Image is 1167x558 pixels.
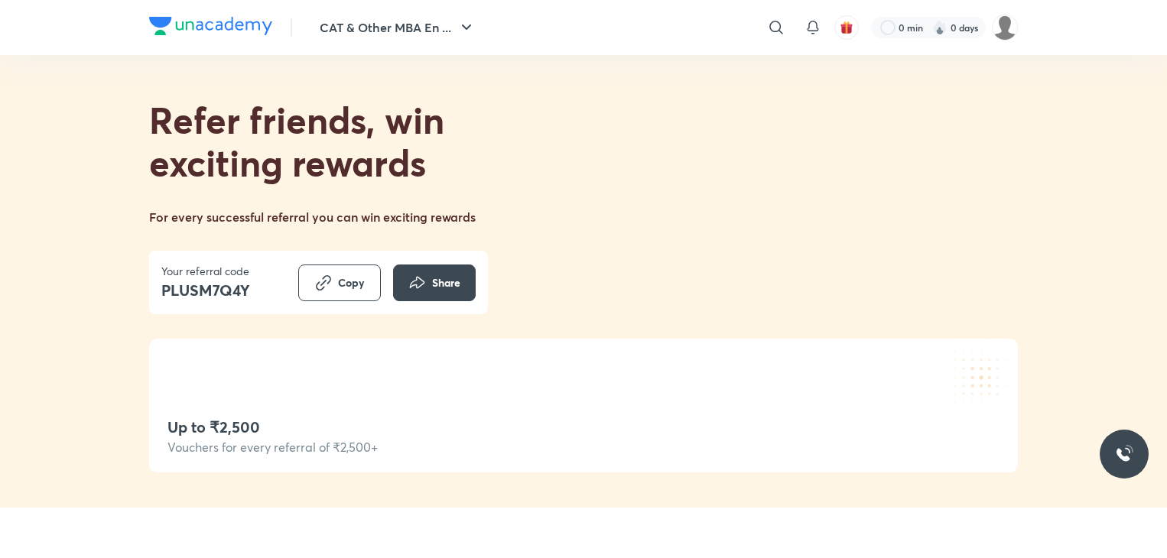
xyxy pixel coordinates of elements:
p: Your referral code [161,263,250,279]
a: Company Logo [149,17,272,39]
div: Up to ₹2,500 [167,418,1000,436]
img: laptop [651,96,1018,298]
div: Vouchers for every referral of ₹2,500+ [167,440,1000,454]
img: streak [932,20,948,35]
h1: Refer friends, win exciting rewards [149,98,488,183]
h4: PLUSM7Q4Y [161,279,250,302]
button: CAT & Other MBA En ... [310,12,485,43]
button: avatar [834,15,859,40]
img: avatar [840,21,853,34]
img: Company Logo [149,17,272,35]
h5: For every successful referral you can win exciting rewards [149,208,476,226]
img: reward [167,357,210,400]
button: Share [393,264,476,301]
span: Share [432,275,460,290]
img: ttu [1115,445,1133,463]
button: Copy [298,264,381,301]
img: Anish Raj [992,15,1018,41]
span: Copy [338,275,365,290]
